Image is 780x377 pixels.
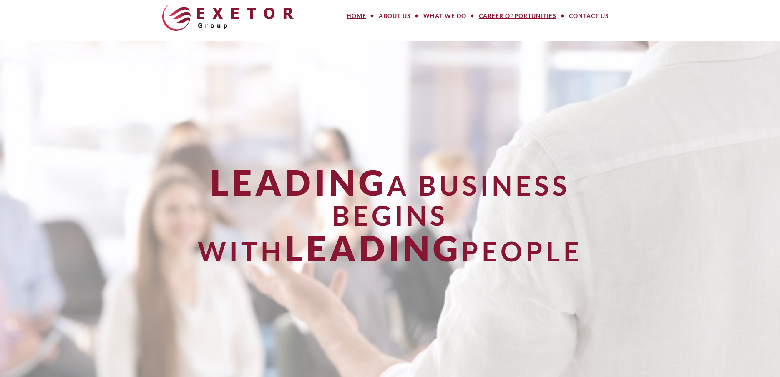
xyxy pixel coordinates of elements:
[162,5,294,31] img: The Exetor Group
[372,8,417,24] a: About Us
[210,161,387,203] span: Leading
[340,8,372,24] a: Home
[417,8,473,24] a: What We Do
[284,227,461,269] span: Leading
[473,8,563,24] a: Career Opportunities
[161,163,619,267] div: a Business Begins With People
[563,8,615,24] a: Contact Us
